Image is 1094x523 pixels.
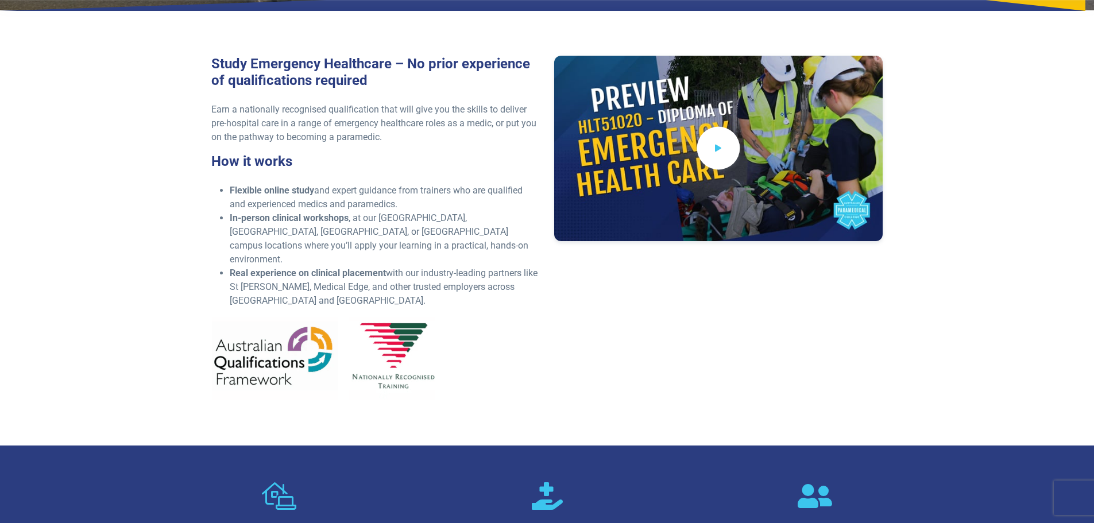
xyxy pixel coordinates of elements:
[211,56,540,89] h3: Study Emergency Healthcare – No prior experience of qualifications required
[211,103,540,144] p: Earn a nationally recognised qualification that will give you the skills to deliver pre-hospital ...
[230,266,540,308] li: with our industry-leading partners like St [PERSON_NAME], Medical Edge, and other trusted employe...
[230,184,540,211] li: and expert guidance from trainers who are qualified and experienced medics and paramedics.
[230,211,540,266] li: , at our [GEOGRAPHIC_DATA], [GEOGRAPHIC_DATA], [GEOGRAPHIC_DATA], or [GEOGRAPHIC_DATA] campus loc...
[230,185,314,196] strong: Flexible online study
[230,268,386,278] strong: Real experience on clinical placement
[230,212,349,223] strong: In-person clinical workshops
[211,153,540,170] h3: How it works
